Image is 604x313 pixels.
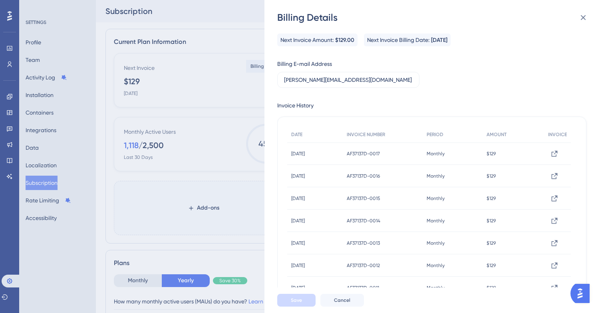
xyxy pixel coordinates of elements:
span: AF37137D-0015 [347,195,380,202]
span: AF37137D-0012 [347,262,380,269]
span: $129 [487,285,496,291]
span: Next Invoice Billing Date: [367,35,429,45]
span: INVOICE NUMBER [347,131,385,138]
span: [DATE] [431,36,447,45]
span: AF37137D-0017 [347,151,380,157]
iframe: UserGuiding AI Assistant Launcher [570,281,594,305]
span: Monthly [427,218,445,224]
span: $129 [487,173,496,179]
span: Monthly [427,151,445,157]
span: $129 [487,240,496,246]
span: INVOICE [548,131,567,138]
span: Next Invoice Amount: [280,35,334,45]
span: $129 [487,218,496,224]
span: PERIOD [427,131,443,138]
span: Monthly [427,173,445,179]
span: AF37137D-0014 [347,218,380,224]
span: AF37137D-0011 [347,285,379,291]
button: Cancel [320,294,364,307]
span: Monthly [427,262,445,269]
span: [DATE] [291,240,305,246]
button: Save [277,294,316,307]
span: [DATE] [291,151,305,157]
div: Billing E-mail Address [277,59,332,69]
span: Cancel [334,297,350,303]
span: [DATE] [291,195,305,202]
span: [DATE] [291,285,305,291]
span: Save [291,297,302,303]
span: AMOUNT [487,131,507,138]
span: AF37137D-0016 [347,173,380,179]
span: [DATE] [291,262,305,269]
span: Monthly [427,195,445,202]
input: E-mail [284,75,413,84]
span: [DATE] [291,218,305,224]
span: $129 [487,195,496,202]
div: Invoice History [277,101,314,110]
span: AF37137D-0013 [347,240,380,246]
span: $129 [487,151,496,157]
span: [DATE] [291,173,305,179]
span: $129 [487,262,496,269]
span: Monthly [427,285,445,291]
div: Billing Details [277,11,593,24]
span: $129.00 [335,36,354,45]
span: DATE [291,131,302,138]
span: Monthly [427,240,445,246]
